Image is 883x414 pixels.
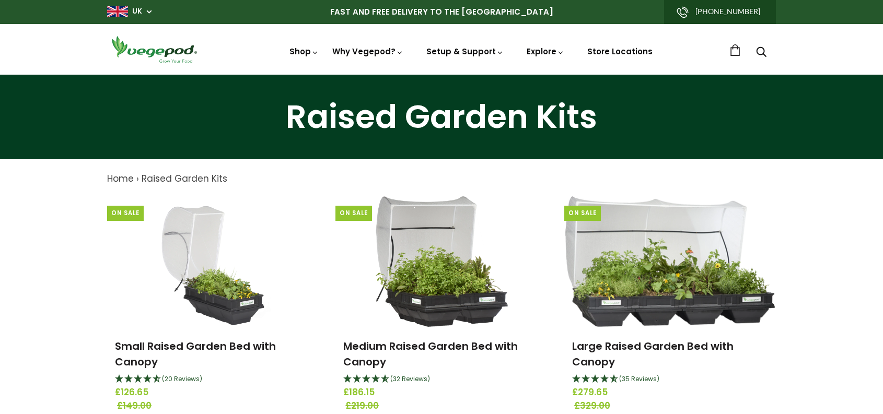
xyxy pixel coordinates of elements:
[527,46,564,57] a: Explore
[115,373,311,386] div: 4.75 Stars - 20 Reviews
[107,172,776,186] nav: breadcrumbs
[115,386,311,399] span: £126.65
[574,399,770,413] span: £329.00
[343,373,539,386] div: 4.66 Stars - 32 Reviews
[619,374,659,383] span: 4.69 Stars - 35 Reviews
[142,172,227,185] a: Raised Garden Kits
[162,374,202,383] span: 4.75 Stars - 20 Reviews
[572,339,734,369] a: Large Raised Garden Bed with Canopy
[343,339,518,369] a: Medium Raised Garden Bed with Canopy
[115,339,276,369] a: Small Raised Garden Bed with Canopy
[587,46,653,57] a: Store Locations
[756,48,766,58] a: Search
[572,386,768,399] span: £279.65
[13,101,870,133] h1: Raised Garden Kits
[390,374,430,383] span: 4.66 Stars - 32 Reviews
[117,399,313,413] span: £149.00
[107,34,201,64] img: Vegepod
[345,399,541,413] span: £219.00
[107,6,128,17] img: gb_large.png
[132,6,142,17] a: UK
[375,196,508,327] img: Medium Raised Garden Bed with Canopy
[565,196,774,327] img: Large Raised Garden Bed with Canopy
[289,46,319,57] a: Shop
[343,386,539,399] span: £186.15
[426,46,504,57] a: Setup & Support
[107,172,134,185] a: Home
[572,373,768,386] div: 4.69 Stars - 35 Reviews
[136,172,139,185] span: ›
[332,46,403,57] a: Why Vegepod?
[151,196,275,327] img: Small Raised Garden Bed with Canopy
